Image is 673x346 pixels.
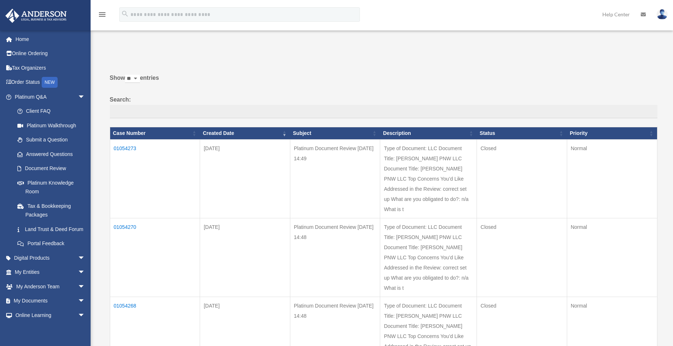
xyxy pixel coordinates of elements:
[10,133,92,147] a: Submit a Question
[121,10,129,18] i: search
[5,279,96,294] a: My Anderson Teamarrow_drop_down
[110,95,657,119] label: Search:
[5,32,96,46] a: Home
[10,199,92,222] a: Tax & Bookkeeping Packages
[78,279,92,294] span: arrow_drop_down
[10,176,92,199] a: Platinum Knowledge Room
[200,218,290,297] td: [DATE]
[290,127,380,140] th: Subject: activate to sort column ascending
[10,118,92,133] a: Platinum Walkthrough
[78,294,92,309] span: arrow_drop_down
[477,127,567,140] th: Status: activate to sort column ascending
[5,308,96,322] a: Online Learningarrow_drop_down
[5,294,96,308] a: My Documentsarrow_drop_down
[567,218,657,297] td: Normal
[10,161,92,176] a: Document Review
[98,13,107,19] a: menu
[380,127,477,140] th: Description: activate to sort column ascending
[200,127,290,140] th: Created Date: activate to sort column ascending
[290,140,380,218] td: Platinum Document Review [DATE] 14:49
[5,61,96,75] a: Tax Organizers
[110,127,200,140] th: Case Number: activate to sort column ascending
[290,218,380,297] td: Platinum Document Review [DATE] 14:48
[10,147,89,161] a: Answered Questions
[10,104,92,119] a: Client FAQ
[567,127,657,140] th: Priority: activate to sort column ascending
[125,75,140,83] select: Showentries
[3,9,69,23] img: Anderson Advisors Platinum Portal
[110,73,657,90] label: Show entries
[5,251,96,265] a: Digital Productsarrow_drop_down
[380,140,477,218] td: Type of Document: LLC Document Title: [PERSON_NAME] PNW LLC Document Title: [PERSON_NAME] PNW LLC...
[78,90,92,104] span: arrow_drop_down
[200,140,290,218] td: [DATE]
[10,236,92,251] a: Portal Feedback
[5,46,96,61] a: Online Ordering
[380,218,477,297] td: Type of Document: LLC Document Title: [PERSON_NAME] PNW LLC Document Title: [PERSON_NAME] PNW LLC...
[98,10,107,19] i: menu
[477,140,567,218] td: Closed
[657,9,668,20] img: User Pic
[42,77,58,88] div: NEW
[78,251,92,265] span: arrow_drop_down
[567,140,657,218] td: Normal
[5,90,92,104] a: Platinum Q&Aarrow_drop_down
[110,105,657,119] input: Search:
[5,75,96,90] a: Order StatusNEW
[110,140,200,218] td: 01054273
[477,218,567,297] td: Closed
[10,222,92,236] a: Land Trust & Deed Forum
[110,218,200,297] td: 01054270
[78,308,92,323] span: arrow_drop_down
[5,265,96,280] a: My Entitiesarrow_drop_down
[78,265,92,280] span: arrow_drop_down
